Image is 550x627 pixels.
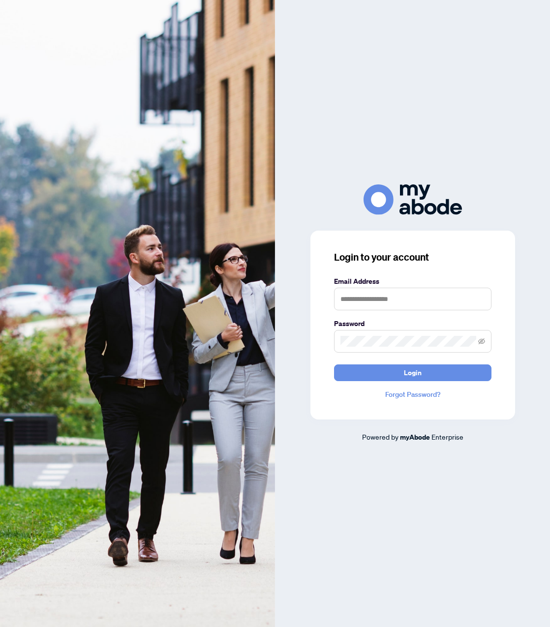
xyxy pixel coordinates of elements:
span: Powered by [362,432,398,441]
h3: Login to your account [334,250,491,264]
button: Login [334,364,491,381]
span: eye-invisible [478,338,485,345]
img: ma-logo [364,184,462,214]
span: Enterprise [431,432,463,441]
a: Forgot Password? [334,389,491,400]
a: myAbode [400,432,430,443]
span: Login [404,365,422,381]
label: Password [334,318,491,329]
label: Email Address [334,276,491,287]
